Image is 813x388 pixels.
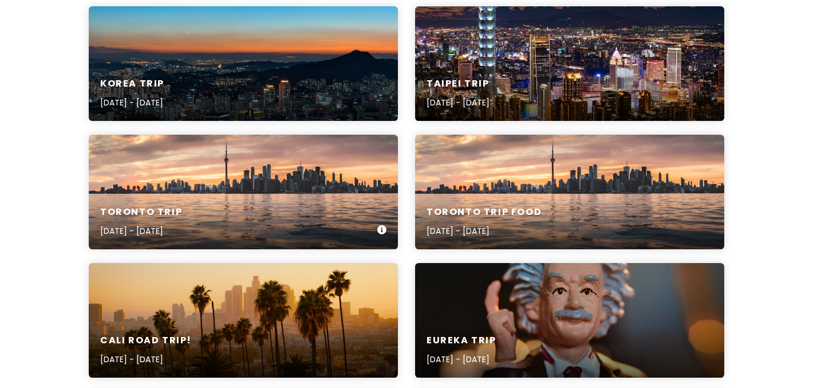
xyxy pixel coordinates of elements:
[427,225,542,237] p: [DATE] - [DATE]
[427,206,542,218] h6: Toronto Trip FOOD
[100,353,192,366] p: [DATE] - [DATE]
[100,335,192,347] h6: Cali Road Trip!
[89,135,398,249] a: body of water under white cloudy skyToronto Trip[DATE] - [DATE]
[89,6,398,121] a: areal view of building during nighttimeKorea Trip[DATE] - [DATE]
[100,78,164,90] h6: Korea Trip
[427,78,490,90] h6: Taipei Trip
[415,135,724,249] a: body of water under white cloudy skyToronto Trip FOOD[DATE] - [DATE]
[427,335,496,347] h6: Eureka Trip
[100,96,164,109] p: [DATE] - [DATE]
[415,6,724,121] a: city skyline during night timeTaipei Trip[DATE] - [DATE]
[100,225,182,237] p: [DATE] - [DATE]
[100,206,182,218] h6: Toronto Trip
[89,263,398,378] a: green palm tree and city viewCali Road Trip![DATE] - [DATE]
[415,263,724,378] a: man in black suit jacket figurineEureka Trip[DATE] - [DATE]
[427,96,490,109] p: [DATE] - [DATE]
[427,353,496,366] p: [DATE] - [DATE]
